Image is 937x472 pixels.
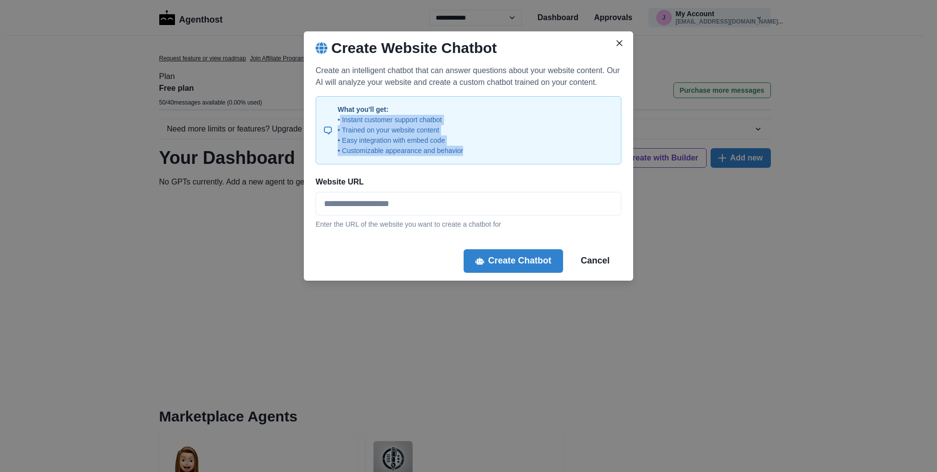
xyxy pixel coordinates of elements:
[338,105,463,115] p: What you'll get:
[612,35,627,51] button: Close
[464,249,563,273] button: Create Chatbot
[331,39,497,57] h2: Create Website Chatbot
[338,115,463,156] p: • Instant customer support chatbot • Trained on your website content • Easy integration with embe...
[316,176,616,188] label: Website URL
[569,249,621,273] button: Cancel
[316,65,621,88] p: Create an intelligent chatbot that can answer questions about your website content. Our AI will a...
[316,219,621,230] p: Enter the URL of the website you want to create a chatbot for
